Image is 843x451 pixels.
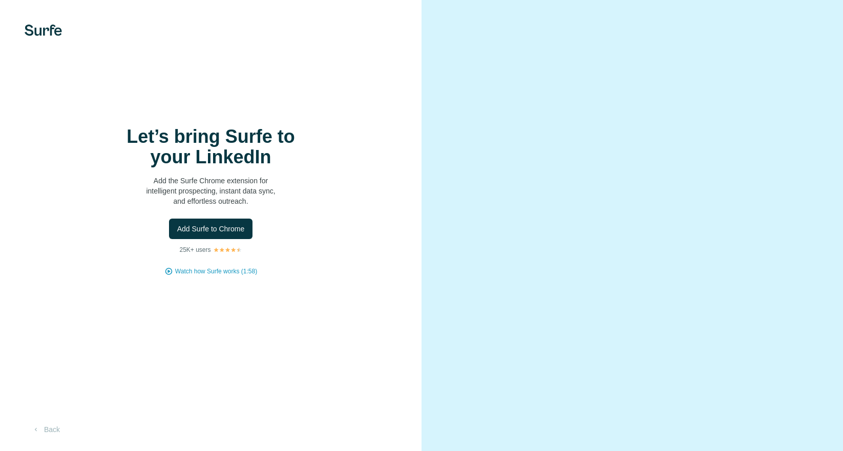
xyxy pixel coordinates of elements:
button: Back [25,420,67,439]
span: Add Surfe to Chrome [177,224,245,234]
img: Rating Stars [213,247,242,253]
p: Add the Surfe Chrome extension for intelligent prospecting, instant data sync, and effortless out... [109,176,313,206]
button: Add Surfe to Chrome [169,219,253,239]
h1: Let’s bring Surfe to your LinkedIn [109,126,313,167]
p: 25K+ users [179,245,210,254]
button: Watch how Surfe works (1:58) [175,267,257,276]
img: Surfe's logo [25,25,62,36]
